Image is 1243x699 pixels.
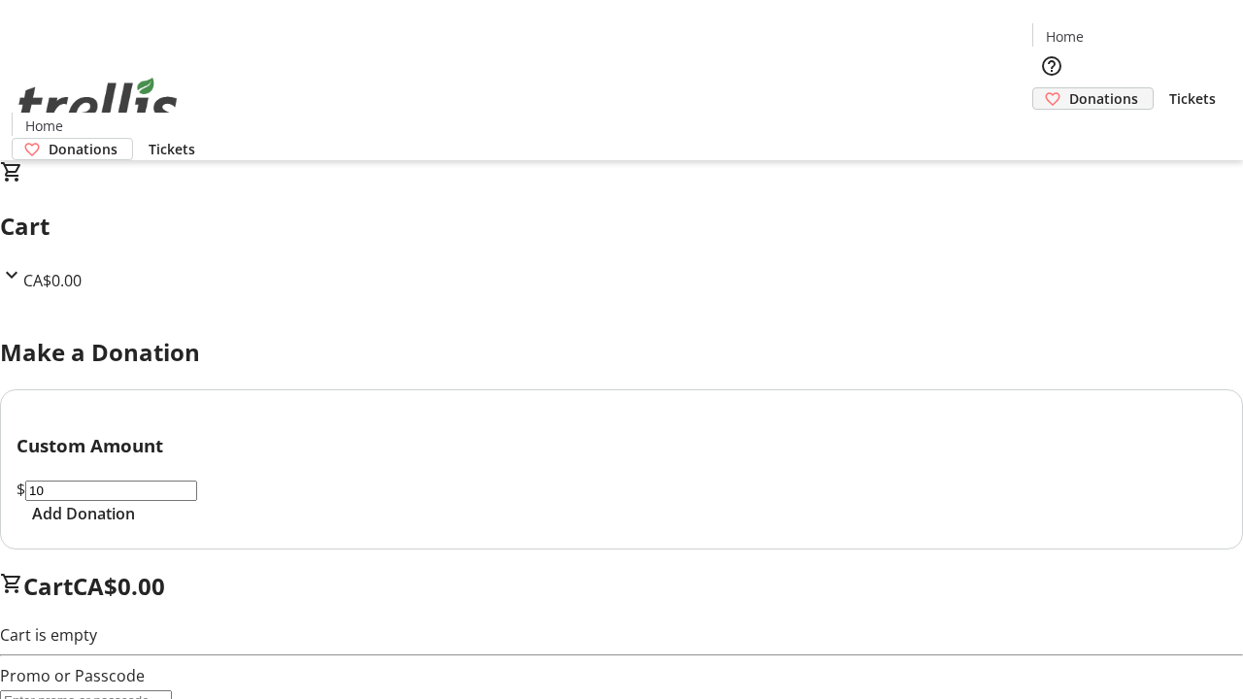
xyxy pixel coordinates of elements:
[1046,26,1084,47] span: Home
[13,116,75,136] a: Home
[23,270,82,291] span: CA$0.00
[32,502,135,525] span: Add Donation
[133,139,211,159] a: Tickets
[12,56,185,153] img: Orient E2E Organization xL2k3T5cPu's Logo
[25,481,197,501] input: Donation Amount
[25,116,63,136] span: Home
[12,138,133,160] a: Donations
[17,479,25,500] span: $
[1069,88,1138,109] span: Donations
[17,502,151,525] button: Add Donation
[1154,88,1231,109] a: Tickets
[49,139,118,159] span: Donations
[1032,87,1154,110] a: Donations
[1033,26,1095,47] a: Home
[17,432,1226,459] h3: Custom Amount
[73,570,165,602] span: CA$0.00
[1032,47,1071,85] button: Help
[1169,88,1216,109] span: Tickets
[1032,110,1071,149] button: Cart
[149,139,195,159] span: Tickets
